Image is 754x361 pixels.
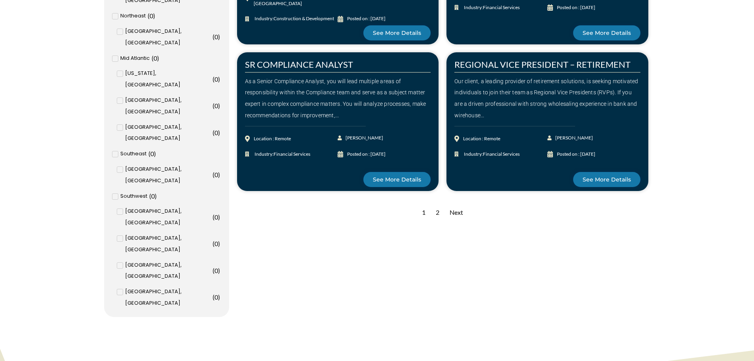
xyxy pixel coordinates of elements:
[273,15,334,21] span: Construction & Development
[573,25,640,40] a: See More Details
[150,12,153,19] span: 0
[125,26,211,49] span: [GEOGRAPHIC_DATA], [GEOGRAPHIC_DATA]
[344,132,383,144] span: [PERSON_NAME]
[245,76,431,121] div: As a Senior Compliance Analyst, you will lead multiple areas of responsibility within the Complia...
[215,267,218,274] span: 0
[125,95,211,118] span: [GEOGRAPHIC_DATA], [GEOGRAPHIC_DATA]
[557,2,595,13] div: Posted on : [DATE]
[215,240,218,247] span: 0
[583,30,631,36] span: See More Details
[155,192,157,200] span: )
[215,213,218,221] span: 0
[553,132,593,144] span: [PERSON_NAME]
[125,286,211,309] span: [GEOGRAPHIC_DATA], [GEOGRAPHIC_DATA]
[215,171,218,178] span: 0
[213,213,215,221] span: (
[218,33,220,40] span: )
[148,12,150,19] span: (
[213,33,215,40] span: (
[148,150,150,157] span: (
[245,149,338,160] a: Industry:Financial Services
[120,191,147,202] span: Southwest
[446,203,467,222] div: Next
[154,150,156,157] span: )
[454,149,547,160] a: Industry:Financial Services
[215,75,218,83] span: 0
[218,129,220,136] span: )
[120,10,146,22] span: Northeast
[218,171,220,178] span: )
[483,4,520,10] span: Financial Services
[583,177,631,182] span: See More Details
[150,150,154,157] span: 0
[125,260,211,283] span: [GEOGRAPHIC_DATA], [GEOGRAPHIC_DATA]
[215,33,218,40] span: 0
[154,54,157,62] span: 0
[547,132,594,144] a: [PERSON_NAME]
[213,171,215,178] span: (
[254,133,291,145] div: Location : Remote
[120,148,146,160] span: Southeast
[215,293,218,301] span: 0
[432,203,443,222] div: 2
[347,13,386,25] div: Posted on : [DATE]
[218,293,220,301] span: )
[273,151,310,157] span: Financial Services
[373,177,421,182] span: See More Details
[213,293,215,301] span: (
[120,53,150,64] span: Mid Atlantic
[483,151,520,157] span: Financial Services
[454,59,631,70] a: REGIONAL VICE PRESIDENT – RETIREMENT
[218,267,220,274] span: )
[125,206,211,229] span: [GEOGRAPHIC_DATA], [GEOGRAPHIC_DATA]
[125,68,211,91] span: [US_STATE], [GEOGRAPHIC_DATA]
[213,102,215,109] span: (
[149,192,151,200] span: (
[213,129,215,136] span: (
[213,267,215,274] span: (
[573,172,640,187] a: See More Details
[125,164,211,187] span: [GEOGRAPHIC_DATA], [GEOGRAPHIC_DATA]
[218,75,220,83] span: )
[125,122,211,145] span: [GEOGRAPHIC_DATA], [GEOGRAPHIC_DATA]
[157,54,159,62] span: )
[557,149,595,160] div: Posted on : [DATE]
[213,240,215,247] span: (
[215,129,218,136] span: 0
[463,133,500,145] div: Location : Remote
[347,149,386,160] div: Posted on : [DATE]
[213,75,215,83] span: (
[153,12,155,19] span: )
[418,203,429,222] div: 1
[454,2,547,13] a: Industry:Financial Services
[363,25,431,40] a: See More Details
[462,149,520,160] span: Industry:
[245,59,353,70] a: SR COMPLIANCE ANALYST
[152,54,154,62] span: (
[253,13,334,25] span: Industry:
[218,102,220,109] span: )
[151,192,155,200] span: 0
[218,213,220,221] span: )
[373,30,421,36] span: See More Details
[363,172,431,187] a: See More Details
[462,2,520,13] span: Industry:
[245,13,338,25] a: Industry:Construction & Development
[218,240,220,247] span: )
[454,76,640,121] div: Our client, a leading provider of retirement solutions, is seeking motivated individuals to join ...
[338,132,384,144] a: [PERSON_NAME]
[215,102,218,109] span: 0
[253,149,310,160] span: Industry:
[125,233,211,256] span: [GEOGRAPHIC_DATA], [GEOGRAPHIC_DATA]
